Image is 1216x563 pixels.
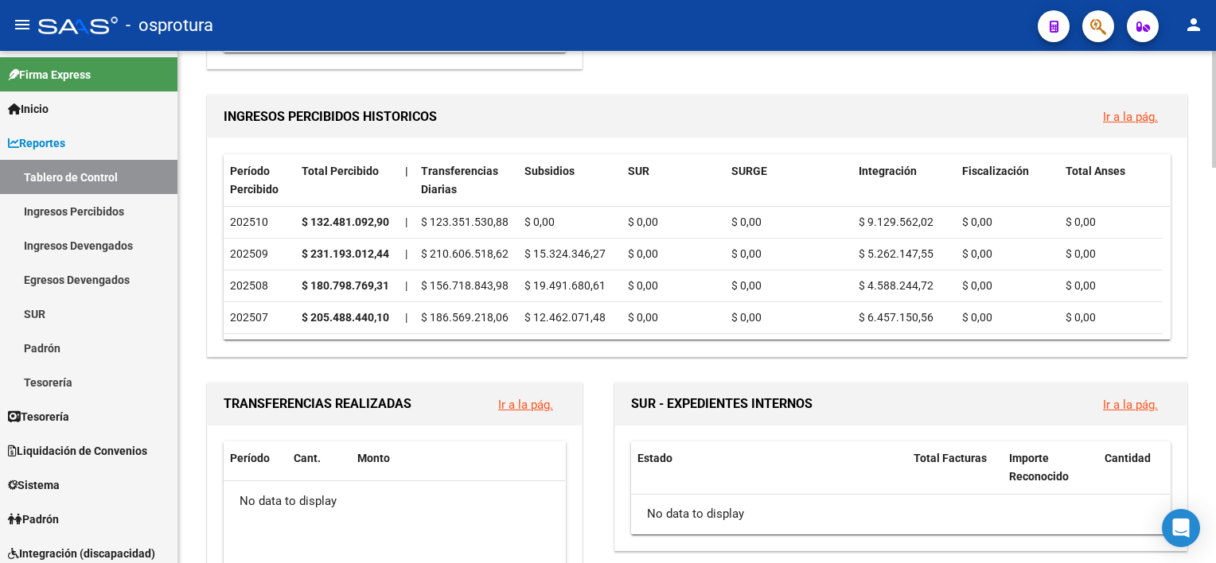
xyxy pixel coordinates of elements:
span: | [405,165,408,177]
div: 202510 [230,213,289,231]
span: Total Percibido [302,165,379,177]
span: $ 0,00 [628,215,658,228]
span: Padrón [8,511,59,528]
span: $ 5.262.147,55 [859,247,933,260]
button: Ir a la pág. [485,390,566,419]
span: $ 0,00 [1066,279,1096,292]
span: SURGE [731,165,767,177]
strong: $ 231.193.012,44 [302,247,389,260]
span: $ 0,00 [962,247,992,260]
span: $ 156.718.843,98 [421,279,509,292]
div: No data to display [224,481,565,521]
span: Subsidios [524,165,575,177]
span: $ 0,00 [1066,247,1096,260]
datatable-header-cell: Integración [852,154,956,207]
span: | [405,311,407,324]
span: Reportes [8,134,65,152]
span: $ 0,00 [962,215,992,228]
span: Total Facturas [914,452,987,464]
span: TRANSFERENCIAS REALIZADAS [224,396,411,411]
datatable-header-cell: Total Percibido [295,154,399,207]
span: $ 19.491.680,61 [524,279,606,292]
button: Ir a la pág. [1090,390,1171,419]
mat-icon: person [1184,15,1203,34]
span: Total Anses [1066,165,1125,177]
datatable-header-cell: Período Percibido [224,154,295,207]
div: 202509 [230,245,289,263]
div: 202508 [230,277,289,295]
datatable-header-cell: Transferencias Diarias [415,154,518,207]
datatable-header-cell: Total Anses [1059,154,1163,207]
datatable-header-cell: | [399,154,415,207]
datatable-header-cell: Estado [631,441,907,494]
datatable-header-cell: Subsidios [518,154,622,207]
span: Importe Reconocido [1009,452,1069,483]
span: Liquidación de Convenios [8,442,147,460]
a: Ir a la pág. [1103,398,1158,412]
span: $ 0,00 [1066,215,1096,228]
div: No data to display [631,495,1170,534]
span: $ 210.606.518,62 [421,247,509,260]
span: Transferencias Diarias [421,165,498,196]
span: Tesorería [8,408,69,425]
span: $ 0,00 [731,311,762,324]
button: Ir a la pág. [1090,102,1171,131]
span: Período [230,452,270,464]
span: $ 6.457.150,56 [859,311,933,324]
span: | [405,279,407,292]
span: $ 0,00 [731,279,762,292]
a: Ir a la pág. [498,398,553,412]
datatable-header-cell: Importe Reconocido [1003,441,1098,494]
span: Período Percibido [230,165,279,196]
datatable-header-cell: Cantidad [1098,441,1170,494]
strong: $ 180.798.769,31 [302,279,389,292]
a: Ir a la pág. [1103,110,1158,124]
span: SUR - EXPEDIENTES INTERNOS [631,396,813,411]
span: | [405,215,407,228]
span: Inicio [8,100,49,118]
span: $ 0,00 [962,311,992,324]
strong: $ 205.488.440,10 [302,311,389,324]
span: $ 0,00 [731,247,762,260]
div: 202507 [230,309,289,327]
span: $ 12.462.071,48 [524,311,606,324]
span: | [405,247,407,260]
span: $ 186.569.218,06 [421,311,509,324]
span: - osprotura [126,8,213,43]
span: Cant. [294,452,321,464]
span: $ 0,00 [628,311,658,324]
span: Firma Express [8,66,91,83]
span: Monto [357,452,390,464]
span: INGRESOS PERCIBIDOS HISTORICOS [224,109,437,124]
mat-icon: menu [13,15,32,34]
span: $ 0,00 [1066,311,1096,324]
span: SUR [628,165,649,177]
span: $ 123.351.530,88 [421,215,509,228]
span: $ 15.324.346,27 [524,247,606,260]
span: $ 0,00 [628,279,658,292]
datatable-header-cell: SURGE [725,154,852,207]
span: Cantidad [1105,452,1151,464]
span: Integración [859,165,917,177]
div: Open Intercom Messenger [1162,509,1200,547]
span: Estado [637,452,672,464]
datatable-header-cell: Cant. [287,441,351,476]
span: Fiscalización [962,165,1029,177]
span: Integración (discapacidad) [8,545,155,562]
span: Sistema [8,476,60,494]
datatable-header-cell: Fiscalización [956,154,1059,207]
span: $ 9.129.562,02 [859,215,933,228]
span: $ 0,00 [524,215,555,228]
datatable-header-cell: Total Facturas [907,441,1003,494]
span: $ 0,00 [628,247,658,260]
datatable-header-cell: Período [224,441,287,476]
datatable-header-cell: Monto [351,441,553,476]
datatable-header-cell: SUR [622,154,725,207]
span: $ 0,00 [962,279,992,292]
span: $ 0,00 [731,215,762,228]
strong: $ 132.481.092,90 [302,215,389,228]
span: $ 4.588.244,72 [859,279,933,292]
